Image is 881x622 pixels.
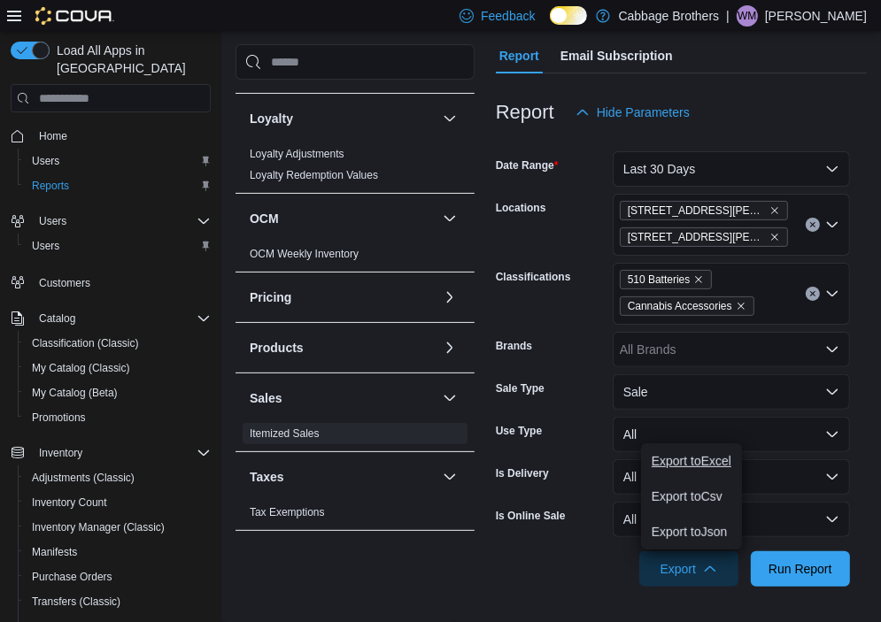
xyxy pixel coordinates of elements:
[496,466,549,480] label: Is Delivery
[620,201,788,220] span: 192 Locke St S
[250,147,344,161] span: Loyalty Adjustments
[250,427,320,440] a: Itemized Sales
[32,179,69,193] span: Reports
[496,509,566,523] label: Is Online Sale
[613,459,850,495] button: All
[25,382,125,403] a: My Catalog (Beta)
[18,540,218,564] button: Manifests
[560,38,673,73] span: Email Subscription
[650,551,728,587] span: Export
[250,389,282,407] h3: Sales
[32,239,59,253] span: Users
[439,466,460,488] button: Taxes
[4,269,218,295] button: Customers
[751,551,850,587] button: Run Report
[439,208,460,229] button: OCM
[18,331,218,356] button: Classification (Classic)
[32,570,112,584] span: Purchase Orders
[32,495,107,510] span: Inventory Count
[439,388,460,409] button: Sales
[236,423,475,451] div: Sales
[769,560,832,578] span: Run Report
[39,311,75,326] span: Catalog
[641,479,742,514] button: Export toCsv
[496,201,546,215] label: Locations
[250,468,284,486] h3: Taxes
[25,235,211,257] span: Users
[18,589,218,614] button: Transfers (Classic)
[18,405,218,430] button: Promotions
[25,407,93,428] a: Promotions
[806,218,820,232] button: Clear input
[25,467,211,488] span: Adjustments (Classic)
[825,218,839,232] button: Open list of options
[769,205,780,216] button: Remove 192 Locke St S from selection in this group
[25,517,172,538] a: Inventory Manager (Classic)
[32,308,211,329] span: Catalog
[613,151,850,187] button: Last 30 Days
[641,443,742,479] button: Export toExcel
[620,296,754,316] span: Cannabis Accessories
[439,337,460,358] button: Products
[620,270,713,289] span: 510 Batteries
[439,287,460,308] button: Pricing
[250,169,378,181] a: Loyalty Redemption Values
[496,158,559,173] label: Date Range
[39,446,82,460] span: Inventory
[18,564,218,589] button: Purchase Orders
[628,228,766,246] span: [STREET_ADDRESS][PERSON_NAME]
[250,339,304,357] h3: Products
[499,38,539,73] span: Report
[619,5,720,27] p: Cabbage Brothers
[4,441,218,465] button: Inventory
[18,234,218,258] button: Users
[18,356,218,380] button: My Catalog (Classic)
[250,288,291,306] h3: Pricing
[737,5,758,27] div: Wade McKenzie
[726,5,730,27] p: |
[32,361,130,375] span: My Catalog (Classic)
[250,506,325,518] a: Tax Exemptions
[25,175,76,196] a: Reports
[32,595,120,609] span: Transfers (Classic)
[25,357,137,379] a: My Catalog (Classic)
[250,248,359,260] a: OCM Weekly Inventory
[250,110,436,127] button: Loyalty
[25,467,142,488] a: Adjustments (Classic)
[496,424,542,438] label: Use Type
[4,209,218,234] button: Users
[628,297,732,315] span: Cannabis Accessories
[25,382,211,403] span: My Catalog (Beta)
[628,202,766,219] span: [STREET_ADDRESS][PERSON_NAME]
[32,520,165,534] span: Inventory Manager (Classic)
[25,566,120,587] a: Purchase Orders
[250,468,436,486] button: Taxes
[628,271,691,288] span: 510 Batteries
[25,333,211,354] span: Classification (Classic)
[765,5,867,27] p: [PERSON_NAME]
[32,471,135,485] span: Adjustments (Classic)
[25,591,128,612] a: Transfers (Classic)
[825,287,839,301] button: Open list of options
[496,270,571,284] label: Classifications
[568,95,697,130] button: Hide Parameters
[738,5,756,27] span: WM
[439,108,460,129] button: Loyalty
[25,492,211,513] span: Inventory Count
[4,123,218,149] button: Home
[25,150,66,172] a: Users
[250,389,436,407] button: Sales
[806,287,820,301] button: Clear input
[250,148,344,160] a: Loyalty Adjustments
[32,411,86,425] span: Promotions
[550,6,587,25] input: Dark Mode
[25,566,211,587] span: Purchase Orders
[50,42,211,77] span: Load All Apps in [GEOGRAPHIC_DATA]
[250,505,325,519] span: Tax Exemptions
[25,541,211,563] span: Manifests
[496,102,554,123] h3: Report
[250,168,378,182] span: Loyalty Redemption Values
[736,301,746,311] button: Remove Cannabis Accessories from selection in this group
[250,210,436,227] button: OCM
